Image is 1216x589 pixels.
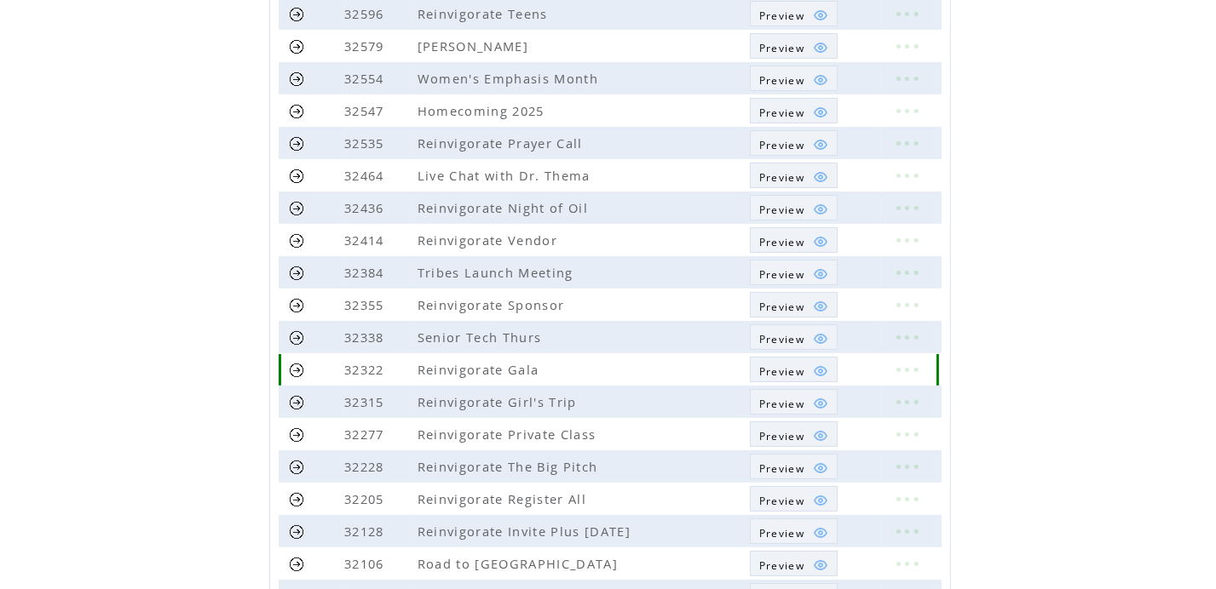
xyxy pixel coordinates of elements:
[418,37,533,54] span: [PERSON_NAME]
[750,66,838,91] a: Preview
[750,98,838,123] a: Preview
[344,555,389,572] span: 32106
[344,264,389,281] span: 32384
[750,551,838,576] a: Preview
[759,235,804,249] span: Show MMS preview
[759,558,804,573] span: Show MMS preview
[759,526,804,540] span: Show MMS preview
[813,428,828,443] img: eye.png
[344,393,389,410] span: 32315
[813,396,828,411] img: eye.png
[418,458,602,475] span: Reinvigorate The Big Pitch
[418,264,578,281] span: Tribes Launch Meeting
[759,106,804,120] span: Show MMS preview
[813,202,828,217] img: eye.png
[750,1,838,26] a: Preview
[813,299,828,314] img: eye.png
[750,454,838,479] a: Preview
[759,170,804,185] span: Show MMS preview
[344,361,389,378] span: 32322
[813,558,828,573] img: eye.png
[344,37,389,54] span: 32579
[344,167,389,184] span: 32464
[759,300,804,314] span: Show MMS preview
[418,329,546,346] span: Senior Tech Thurs
[813,525,828,540] img: eye.png
[759,267,804,282] span: Show MMS preview
[418,5,552,22] span: Reinvigorate Teens
[344,199,389,216] span: 32436
[344,458,389,475] span: 32228
[813,331,828,346] img: eye.png
[759,461,804,476] span: Show MMS preview
[750,163,838,188] a: Preview
[418,393,581,410] span: Reinvigorate Girl's Trip
[813,169,828,185] img: eye.png
[344,134,389,152] span: 32535
[759,429,804,443] span: Show MMS preview
[759,138,804,152] span: Show MMS preview
[759,397,804,411] span: Show MMS preview
[813,105,828,120] img: eye.png
[759,494,804,508] span: Show MMS preview
[418,555,622,572] span: Road to [GEOGRAPHIC_DATA]
[418,134,587,152] span: Reinvigorate Prayer Call
[750,518,838,544] a: Preview
[750,486,838,512] a: Preview
[759,41,804,55] span: Show MMS preview
[813,363,828,379] img: eye.png
[418,167,595,184] span: Live Chat with Dr. Thema
[813,8,828,23] img: eye.png
[750,357,838,382] a: Preview
[813,460,828,476] img: eye.png
[750,130,838,156] a: Preview
[813,234,828,249] img: eye.png
[750,260,838,285] a: Preview
[418,296,569,313] span: Reinvigorate Sponsor
[344,232,389,249] span: 32414
[759,73,804,88] span: Show MMS preview
[750,389,838,415] a: Preview
[344,329,389,346] span: 32338
[418,199,592,216] span: Reinvigorate Night of Oil
[750,195,838,220] a: Preview
[750,292,838,317] a: Preview
[759,332,804,346] span: Show MMS preview
[344,102,389,119] span: 32547
[813,40,828,55] img: eye.png
[759,364,804,379] span: Show MMS preview
[813,72,828,88] img: eye.png
[750,421,838,447] a: Preview
[418,426,601,443] span: Reinvigorate Private Class
[759,203,804,217] span: Show MMS preview
[344,296,389,313] span: 32355
[750,324,838,350] a: Preview
[813,493,828,508] img: eye.png
[759,9,804,23] span: Show MMS preview
[344,5,389,22] span: 32596
[813,266,828,282] img: eye.png
[418,490,591,507] span: Reinvigorate Register All
[344,490,389,507] span: 32205
[418,70,602,87] span: Women's Emphasis Month
[344,426,389,443] span: 32277
[344,70,389,87] span: 32554
[418,361,544,378] span: Reinvigorate Gala
[418,102,549,119] span: Homecoming 2025
[750,33,838,59] a: Preview
[418,523,635,540] span: Reinvigorate Invite Plus [DATE]
[750,227,838,253] a: Preview
[418,232,562,249] span: Reinvigorate Vendor
[813,137,828,152] img: eye.png
[344,523,389,540] span: 32128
